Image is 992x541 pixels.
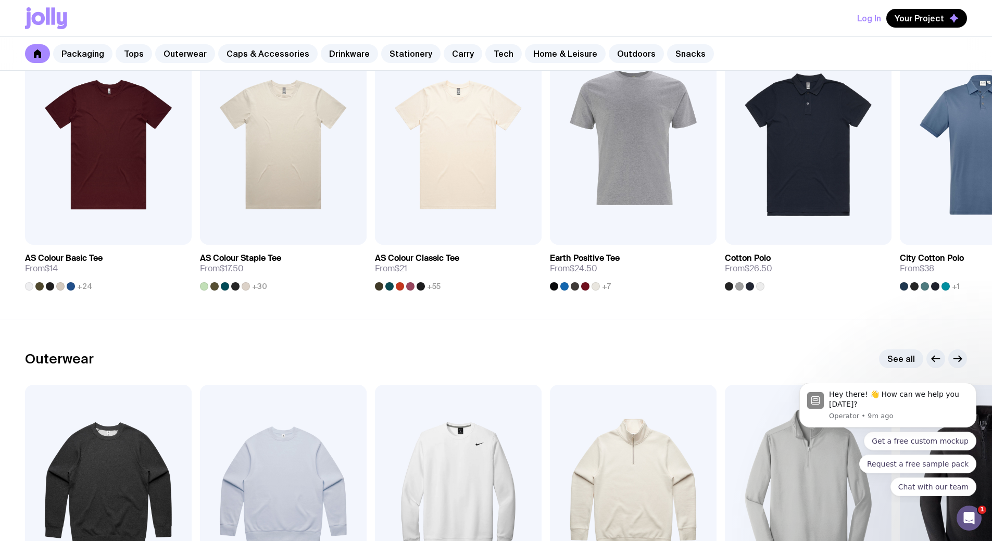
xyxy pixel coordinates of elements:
[76,71,193,90] button: Quick reply: Request a free sample pack
[80,48,193,67] button: Quick reply: Get a free custom mockup
[900,253,964,263] h3: City Cotton Polo
[444,44,482,63] a: Carry
[550,245,717,291] a: Earth Positive TeeFrom$24.50+7
[895,13,944,23] span: Your Project
[381,44,441,63] a: Stationery
[784,383,992,502] iframe: Intercom notifications message
[25,351,94,367] h2: Outerwear
[957,506,982,531] iframe: Intercom live chat
[375,253,459,263] h3: AS Colour Classic Tee
[886,9,967,28] button: Your Project
[375,263,407,274] span: From
[952,282,960,291] span: +1
[220,263,244,274] span: $17.50
[427,282,441,291] span: +55
[45,263,58,274] span: $14
[570,263,597,274] span: $24.50
[200,263,244,274] span: From
[53,44,112,63] a: Packaging
[725,253,771,263] h3: Cotton Polo
[25,253,103,263] h3: AS Colour Basic Tee
[725,245,891,291] a: Cotton PoloFrom$26.50
[45,28,185,37] p: Message from Operator, sent 9m ago
[485,44,522,63] a: Tech
[525,44,606,63] a: Home & Leisure
[25,263,58,274] span: From
[900,263,934,274] span: From
[107,94,193,113] button: Quick reply: Chat with our team
[375,245,542,291] a: AS Colour Classic TeeFrom$21+55
[116,44,152,63] a: Tops
[16,48,193,113] div: Quick reply options
[25,245,192,291] a: AS Colour Basic TeeFrom$14+24
[77,282,92,291] span: +24
[45,6,185,27] div: Hey there! 👋 How can we help you [DATE]?
[550,253,620,263] h3: Earth Positive Tee
[602,282,611,291] span: +7
[395,263,407,274] span: $21
[23,9,40,26] img: Profile image for Operator
[609,44,664,63] a: Outdoors
[200,245,367,291] a: AS Colour Staple TeeFrom$17.50+30
[200,253,281,263] h3: AS Colour Staple Tee
[920,263,934,274] span: $38
[745,263,772,274] span: $26.50
[218,44,318,63] a: Caps & Accessories
[725,263,772,274] span: From
[45,6,185,27] div: Message content
[321,44,378,63] a: Drinkware
[857,9,881,28] button: Log In
[155,44,215,63] a: Outerwear
[667,44,714,63] a: Snacks
[550,263,597,274] span: From
[252,282,267,291] span: +30
[879,349,923,368] a: See all
[978,506,986,514] span: 1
